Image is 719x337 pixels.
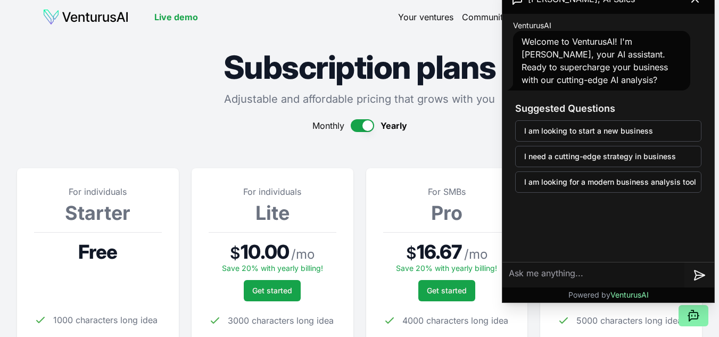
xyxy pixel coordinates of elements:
[383,202,511,224] h3: Pro
[53,314,158,326] span: 1000 characters long idea
[209,202,336,224] h3: Lite
[381,119,407,132] span: Yearly
[406,243,417,262] span: $
[209,185,336,198] p: For individuals
[17,51,702,83] h1: Subscription plans
[244,280,301,301] button: Get started
[568,290,649,300] p: Powered by
[222,264,323,273] span: Save 20% with yearly billing!
[427,285,467,296] span: Get started
[241,241,289,262] span: 10.00
[17,92,702,106] p: Adjustable and affordable pricing that grows with you
[522,36,668,85] span: Welcome to VenturusAI! I'm [PERSON_NAME], your AI assistant. Ready to supercharge your business w...
[610,290,649,299] span: VenturusAI
[230,243,241,262] span: $
[228,314,334,327] span: 3000 characters long idea
[515,120,701,142] button: I am looking to start a new business
[252,285,292,296] span: Get started
[513,20,551,31] span: VenturusAI
[402,314,508,327] span: 4000 characters long idea
[43,9,129,26] img: logo
[462,11,508,23] a: Community
[34,202,162,224] h3: Starter
[312,119,344,132] span: Monthly
[78,241,117,262] span: Free
[154,11,198,23] a: Live demo
[515,101,701,116] h3: Suggested Questions
[396,264,497,273] span: Save 20% with yearly billing!
[464,246,487,263] span: / mo
[576,314,682,327] span: 5000 characters long idea
[515,146,701,167] button: I need a cutting-edge strategy in business
[291,246,315,263] span: / mo
[383,185,511,198] p: For SMBs
[417,241,462,262] span: 16.67
[398,11,453,23] a: Your ventures
[34,185,162,198] p: For individuals
[418,280,475,301] button: Get started
[515,171,701,193] button: I am looking for a modern business analysis tool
